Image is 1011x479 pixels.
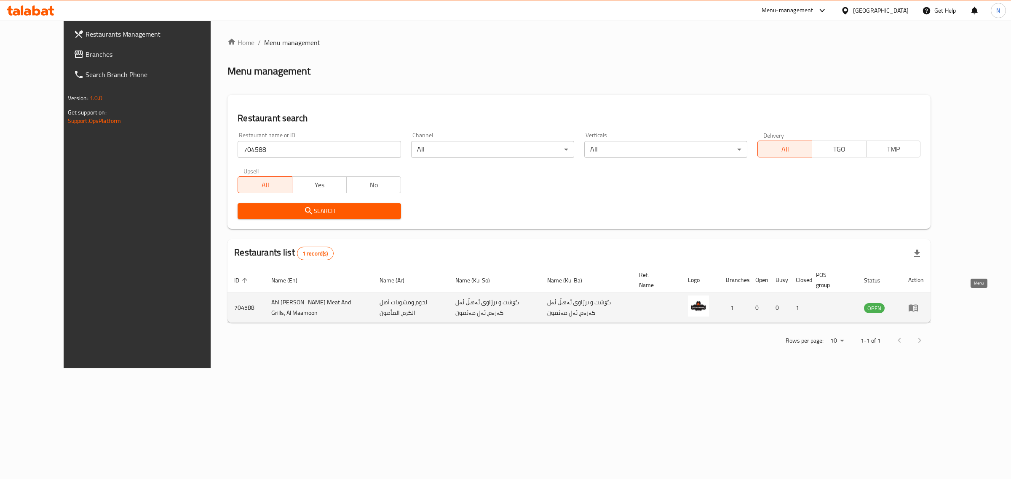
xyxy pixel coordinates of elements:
[762,5,813,16] div: Menu-management
[68,115,121,126] a: Support.OpsPlatform
[411,141,574,158] div: All
[864,303,885,313] div: OPEN
[68,93,88,104] span: Version:
[258,37,261,48] li: /
[864,303,885,313] span: OPEN
[907,243,927,263] div: Export file
[227,293,265,323] td: 704588
[719,293,749,323] td: 1
[265,293,373,323] td: Ahl [PERSON_NAME] Meat And Grills, Al Maamoon
[227,37,254,48] a: Home
[827,335,847,347] div: Rows per page:
[234,275,250,285] span: ID
[292,176,347,193] button: Yes
[297,250,333,258] span: 1 record(s)
[67,24,233,44] a: Restaurants Management
[769,293,789,323] td: 0
[238,176,292,193] button: All
[238,141,401,158] input: Search for restaurant name or ID..
[769,267,789,293] th: Busy
[761,143,809,155] span: All
[688,295,709,317] img: Ahl Al Karam Meat And Grills, Al Maamoon
[86,29,226,39] span: Restaurants Management
[346,176,401,193] button: No
[238,112,920,125] h2: Restaurant search
[86,69,226,80] span: Search Branch Phone
[67,44,233,64] a: Branches
[243,168,259,174] label: Upsell
[380,275,415,285] span: Name (Ar)
[866,141,921,157] button: TMP
[853,6,909,15] div: [GEOGRAPHIC_DATA]
[789,267,809,293] th: Closed
[68,107,107,118] span: Get support on:
[719,267,749,293] th: Branches
[227,37,931,48] nav: breadcrumb
[86,49,226,59] span: Branches
[996,6,1000,15] span: N
[350,179,398,191] span: No
[681,267,719,293] th: Logo
[816,270,848,290] span: POS group
[67,64,233,85] a: Search Branch Phone
[264,37,320,48] span: Menu management
[234,246,333,260] h2: Restaurants list
[757,141,812,157] button: All
[296,179,343,191] span: Yes
[373,293,449,323] td: لحوم ومشويات أهل الكرم، المأمون
[584,141,747,158] div: All
[227,64,310,78] h2: Menu management
[786,335,824,346] p: Rows per page:
[749,267,769,293] th: Open
[90,93,103,104] span: 1.0.0
[789,293,809,323] td: 1
[455,275,501,285] span: Name (Ku-So)
[244,206,394,216] span: Search
[540,293,632,323] td: گۆشت و برژاوی ئەهڵ ئەل کەرەم، ئەل مەئمون
[297,247,334,260] div: Total records count
[241,179,289,191] span: All
[861,335,881,346] p: 1-1 of 1
[639,270,671,290] span: Ref. Name
[816,143,863,155] span: TGO
[271,275,308,285] span: Name (En)
[749,293,769,323] td: 0
[227,267,931,323] table: enhanced table
[547,275,593,285] span: Name (Ku-Ba)
[870,143,917,155] span: TMP
[864,275,891,285] span: Status
[901,267,931,293] th: Action
[449,293,540,323] td: گۆشت و برژاوی ئەهڵ ئەل کەرەم، ئەل مەئمون
[763,132,784,138] label: Delivery
[812,141,867,157] button: TGO
[238,203,401,219] button: Search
